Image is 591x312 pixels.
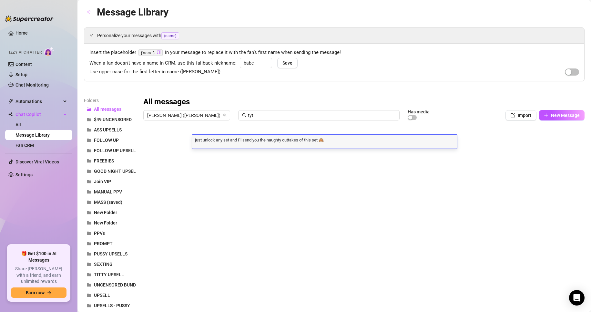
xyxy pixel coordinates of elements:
span: New Folder [94,210,117,215]
span: folder [87,241,91,246]
a: Content [15,62,32,67]
span: PUSSY UPSELLS [94,251,127,256]
span: team [223,113,227,117]
span: Import [518,113,531,118]
article: Has media [408,110,430,114]
span: folder [87,128,91,132]
span: $49 UNCENSORED [94,117,132,122]
a: All [15,122,21,127]
span: folder [87,272,91,277]
h3: All messages [143,97,190,107]
a: Discover Viral Videos [15,159,59,164]
div: Personalize your messages with{name} [84,28,584,43]
span: Mikayla FREE (mikayla_demaiter) [147,110,226,120]
span: arrow-left [87,10,91,14]
span: Izzy AI Chatter [9,49,42,56]
span: UPSELL [94,293,110,298]
img: AI Chatter [44,47,54,56]
span: Join VIP [94,179,111,184]
span: folder [87,159,91,163]
button: PUSSY UPSELLS [84,249,136,259]
span: folder [87,179,91,184]
span: Use upper case for the first letter in name ([PERSON_NAME]) [89,68,220,76]
button: FOLLOW UP UPSELL [84,145,136,156]
code: {name} [138,49,163,56]
span: UNCENSORED BUNDLE [94,282,141,287]
a: Setup [15,72,27,77]
button: PROMPT [84,238,136,249]
span: FOLLOW UP UPSELL [94,148,136,153]
span: 🎁 Get $100 in AI Messages [11,251,66,263]
span: Chat Copilot [15,109,61,120]
a: Chat Monitoring [15,82,49,88]
span: SEXTING [94,262,113,267]
button: Import [505,110,536,120]
button: UPSELLS - PUSSY [84,300,136,311]
button: UPSELL [84,290,136,300]
span: All messages [94,107,121,112]
span: arrow-right [47,290,52,295]
span: folder [87,117,91,122]
article: Message Library [97,5,168,20]
a: Settings [15,172,33,177]
button: MASS (saved) [84,197,136,207]
button: ASS UPSELLS [84,125,136,135]
span: FREEBIES [94,158,114,163]
span: search [242,113,247,118]
span: New Message [551,113,580,118]
button: New Folder [84,218,136,228]
span: PROMPT [94,241,113,246]
button: All messages [84,104,136,114]
span: thunderbolt [8,99,14,104]
input: Search messages [248,112,396,119]
button: PPVs [84,228,136,238]
button: Click to Copy [157,50,161,55]
span: folder [87,231,91,235]
img: Chat Copilot [8,112,13,117]
span: Automations [15,96,61,107]
button: Join VIP [84,176,136,187]
span: Insert the placeholder in your message to replace it with the fan’s first name when sending the m... [89,49,579,57]
span: PPVs [94,231,105,236]
span: UPSELLS - PUSSY [94,303,130,308]
article: Folders [84,97,136,104]
span: plus [544,113,548,118]
span: MANUAL PPV [94,189,122,194]
button: TITTY UPSELL [84,269,136,280]
span: {name} [161,32,179,39]
span: GOOD NIGHT UPSELLS [94,169,141,174]
span: Save [282,60,292,66]
span: Share [PERSON_NAME] with a friend, and earn unlimited rewards [11,266,66,285]
span: folder [87,148,91,153]
img: logo-BBDzfeDw.svg [5,16,54,22]
span: folder [87,190,91,194]
button: Earn nowarrow-right [11,287,66,298]
a: Fan CRM [15,143,34,148]
button: FOLLOW UP [84,135,136,145]
span: folder [87,221,91,225]
span: folder [87,200,91,204]
span: ASS UPSELLS [94,127,122,132]
button: FREEBIES [84,156,136,166]
a: Home [15,30,28,36]
button: MANUAL PPV [84,187,136,197]
span: folder [87,169,91,173]
button: New Folder [84,207,136,218]
span: TITTY UPSELL [94,272,124,277]
span: folder [87,262,91,266]
textarea: just unlock any set and i'll send you the naughty outtakes of this set 🙈 [192,137,457,142]
span: folder [87,303,91,308]
span: folder [87,138,91,142]
button: Save [277,58,298,68]
button: GOOD NIGHT UPSELLS [84,166,136,176]
span: import [511,113,515,118]
span: FOLLOW UP [94,138,119,143]
span: folder-open [87,107,91,111]
a: Message Library [15,132,50,138]
span: folder [87,252,91,256]
div: Open Intercom Messenger [569,290,585,306]
span: folder [87,283,91,287]
span: Personalize your messages with [97,32,579,39]
span: New Folder [94,220,117,225]
span: When a fan doesn’t have a name in CRM, use this fallback nickname: [89,59,237,67]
